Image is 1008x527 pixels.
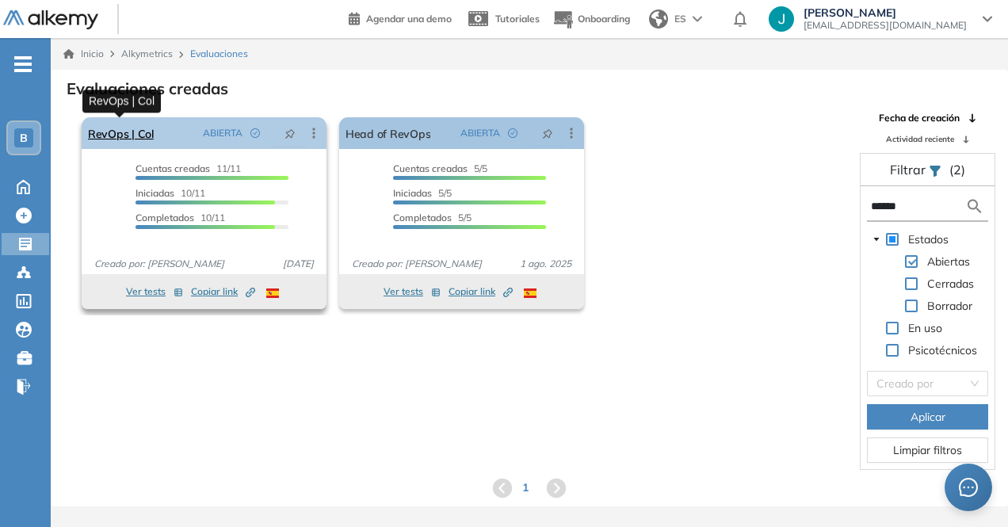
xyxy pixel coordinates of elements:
span: Cerradas [924,274,977,293]
button: Aplicar [867,404,988,430]
span: Creado por: [PERSON_NAME] [346,257,488,271]
a: Head of RevOps [346,117,430,149]
a: Agendar una demo [349,8,452,27]
a: Inicio [63,47,104,61]
button: pushpin [530,120,565,146]
span: Creado por: [PERSON_NAME] [88,257,231,271]
span: check-circle [250,128,260,138]
a: RevOps | Col [88,117,154,149]
span: Limpiar filtros [893,441,962,459]
span: Cuentas creadas [393,162,468,174]
button: Ver tests [384,282,441,301]
span: Fecha de creación [879,111,960,125]
div: RevOps | Col [82,90,161,113]
button: Limpiar filtros [867,437,988,463]
span: Cuentas creadas [136,162,210,174]
button: pushpin [273,120,307,146]
span: 11/11 [136,162,241,174]
span: Completados [136,212,194,223]
img: world [649,10,668,29]
span: Psicotécnicos [908,343,977,357]
span: Borrador [924,296,976,315]
span: Iniciadas [136,187,174,199]
img: Logo [3,10,98,30]
i: - [14,63,32,66]
span: Borrador [927,299,972,313]
span: message [959,478,978,497]
span: Alkymetrics [121,48,173,59]
span: ES [674,12,686,26]
span: Abiertas [927,254,970,269]
span: Evaluaciones [190,47,248,61]
span: 5/5 [393,187,452,199]
span: (2) [949,160,965,179]
span: Estados [908,232,949,246]
span: Copiar link [449,285,513,299]
img: ESP [524,288,536,298]
span: 1 [522,479,529,496]
span: Psicotécnicos [905,341,980,360]
span: pushpin [284,127,296,139]
span: caret-down [872,235,880,243]
button: Ver tests [126,282,183,301]
img: ESP [266,288,279,298]
button: Copiar link [191,282,255,301]
span: B [20,132,28,144]
span: Onboarding [578,13,630,25]
span: Filtrar [890,162,929,178]
span: check-circle [508,128,517,138]
span: Tutoriales [495,13,540,25]
span: 5/5 [393,212,472,223]
img: search icon [965,197,984,216]
span: Abiertas [924,252,973,271]
span: [EMAIL_ADDRESS][DOMAIN_NAME] [804,19,967,32]
span: Agendar una demo [366,13,452,25]
button: Copiar link [449,282,513,301]
span: 10/11 [136,187,205,199]
span: [DATE] [277,257,320,271]
button: Onboarding [552,2,630,36]
span: Cerradas [927,277,974,291]
span: ABIERTA [460,126,500,140]
img: arrow [693,16,702,22]
span: Copiar link [191,285,255,299]
span: Estados [905,230,952,249]
span: 1 ago. 2025 [514,257,578,271]
span: ABIERTA [203,126,242,140]
span: Completados [393,212,452,223]
span: Actividad reciente [886,133,954,145]
span: En uso [908,321,942,335]
span: Iniciadas [393,187,432,199]
span: 10/11 [136,212,225,223]
span: [PERSON_NAME] [804,6,967,19]
span: 5/5 [393,162,487,174]
span: Aplicar [911,408,945,426]
h3: Evaluaciones creadas [67,79,228,98]
span: En uso [905,319,945,338]
span: pushpin [542,127,553,139]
